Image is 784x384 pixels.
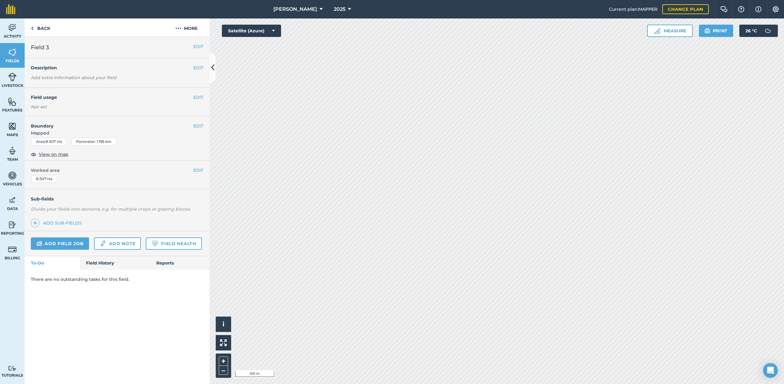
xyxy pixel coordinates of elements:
[8,72,17,82] img: svg+xml;base64,PD94bWwgdmVyc2lvbj0iMS4wIiBlbmNvZGluZz0idXRmLTgiPz4KPCEtLSBHZW5lcmF0b3I6IEFkb2JlIE...
[80,256,150,270] a: Field History
[8,220,17,229] img: svg+xml;base64,PD94bWwgdmVyc2lvbj0iMS4wIiBlbmNvZGluZz0idXRmLTgiPz4KPCEtLSBHZW5lcmF0b3I6IEFkb2JlIE...
[762,25,774,37] img: svg+xml;base64,PD94bWwgdmVyc2lvbj0iMS4wIiBlbmNvZGluZz0idXRmLTgiPz4KPCEtLSBHZW5lcmF0b3I6IEFkb2JlIE...
[662,4,709,14] a: Change plan
[31,206,190,212] em: Divide your fields into sections, e.g. for multiple crops or grazing blocks
[25,196,210,202] h4: Sub-fields
[8,196,17,205] img: svg+xml;base64,PD94bWwgdmVyc2lvbj0iMS4wIiBlbmNvZGluZz0idXRmLTgiPz4KPCEtLSBHZW5lcmF0b3I6IEFkb2JlIE...
[193,123,203,129] button: EDIT
[6,4,15,14] img: fieldmargin Logo
[739,25,778,37] button: 26 °C
[36,240,42,247] img: svg+xml;base64,PD94bWwgdmVyc2lvbj0iMS4wIiBlbmNvZGluZz0idXRmLTgiPz4KPCEtLSBHZW5lcmF0b3I6IEFkb2JlIE...
[31,25,34,32] img: svg+xml;base64,PHN2ZyB4bWxucz0iaHR0cDovL3d3dy53My5vcmcvMjAwMC9zdmciIHdpZHRoPSI5IiBoZWlnaHQ9IjI0Ii...
[31,237,89,250] a: Add field job
[31,167,203,174] span: Worked area
[654,28,660,34] img: Ruler icon
[31,276,203,283] p: There are no outstanding tasks for this field.
[8,122,17,131] img: svg+xml;base64,PHN2ZyB4bWxucz0iaHR0cDovL3d3dy53My5vcmcvMjAwMC9zdmciIHdpZHRoPSI1NiIgaGVpZ2h0PSI2MC...
[31,64,203,71] h4: Description
[31,75,116,80] em: Add extra information about your field
[193,94,203,101] button: EDIT
[219,366,228,375] button: –
[704,27,710,34] img: svg+xml;base64,PHN2ZyB4bWxucz0iaHR0cDovL3d3dy53My5vcmcvMjAwMC9zdmciIHdpZHRoPSIxOSIgaGVpZ2h0PSIyNC...
[8,171,17,180] img: svg+xml;base64,PD94bWwgdmVyc2lvbj0iMS4wIiBlbmNvZGluZz0idXRmLTgiPz4KPCEtLSBHZW5lcmF0b3I6IEFkb2JlIE...
[8,245,17,254] img: svg+xml;base64,PD94bWwgdmVyc2lvbj0iMS4wIiBlbmNvZGluZz0idXRmLTgiPz4KPCEtLSBHZW5lcmF0b3I6IEFkb2JlIE...
[71,138,117,146] div: Perimeter : 1.195 km
[193,64,203,71] button: EDIT
[146,237,202,250] a: Field Health
[8,97,17,106] img: svg+xml;base64,PHN2ZyB4bWxucz0iaHR0cDovL3d3dy53My5vcmcvMjAwMC9zdmciIHdpZHRoPSI1NiIgaGVpZ2h0PSI2MC...
[163,18,210,37] button: More
[222,25,281,37] button: Satellite (Azure)
[755,6,762,13] img: svg+xml;base64,PHN2ZyB4bWxucz0iaHR0cDovL3d3dy53My5vcmcvMjAwMC9zdmciIHdpZHRoPSIxNyIgaGVpZ2h0PSIxNy...
[31,175,58,183] div: 8.507 Ha
[219,357,228,366] button: +
[737,6,745,12] img: A question mark icon
[150,256,210,270] a: Reports
[25,130,210,136] span: Mapped
[8,48,17,57] img: svg+xml;base64,PHN2ZyB4bWxucz0iaHR0cDovL3d3dy53My5vcmcvMjAwMC9zdmciIHdpZHRoPSI1NiIgaGVpZ2h0PSI2MC...
[25,18,56,37] a: Back
[745,25,757,37] span: 26 ° C
[720,6,728,12] img: Two speech bubbles overlapping with the left bubble in the forefront
[699,25,733,37] button: Print
[31,151,68,158] button: View on map
[334,6,345,13] span: 2025
[609,6,657,13] span: Current plan : MAPPER
[220,339,227,346] img: Four arrows, one pointing top left, one top right, one bottom right and the last bottom left
[31,138,67,146] div: Area : 8.507 Ha
[175,25,182,32] img: svg+xml;base64,PHN2ZyB4bWxucz0iaHR0cDovL3d3dy53My5vcmcvMjAwMC9zdmciIHdpZHRoPSIyMCIgaGVpZ2h0PSIyNC...
[100,240,106,247] img: svg+xml;base64,PD94bWwgdmVyc2lvbj0iMS4wIiBlbmNvZGluZz0idXRmLTgiPz4KPCEtLSBHZW5lcmF0b3I6IEFkb2JlIE...
[223,320,224,328] span: i
[33,219,37,227] img: svg+xml;base64,PHN2ZyB4bWxucz0iaHR0cDovL3d3dy53My5vcmcvMjAwMC9zdmciIHdpZHRoPSIxNCIgaGVpZ2h0PSIyNC...
[39,151,68,158] span: View on map
[31,43,49,52] span: Field 3
[31,94,193,101] h4: Field usage
[25,116,193,129] h4: Boundary
[193,43,203,50] button: EDIT
[31,219,84,227] a: Add sub-fields
[216,317,231,332] button: i
[273,6,317,13] span: [PERSON_NAME]
[31,104,203,110] div: Not set
[31,151,36,158] img: svg+xml;base64,PHN2ZyB4bWxucz0iaHR0cDovL3d3dy53My5vcmcvMjAwMC9zdmciIHdpZHRoPSIxOCIgaGVpZ2h0PSIyNC...
[8,366,17,371] img: svg+xml;base64,PD94bWwgdmVyc2lvbj0iMS4wIiBlbmNvZGluZz0idXRmLTgiPz4KPCEtLSBHZW5lcmF0b3I6IEFkb2JlIE...
[763,363,778,378] div: Open Intercom Messenger
[25,256,80,270] a: To-Do
[772,6,779,12] img: A cog icon
[8,146,17,156] img: svg+xml;base64,PD94bWwgdmVyc2lvbj0iMS4wIiBlbmNvZGluZz0idXRmLTgiPz4KPCEtLSBHZW5lcmF0b3I6IEFkb2JlIE...
[193,167,203,174] button: EDIT
[94,237,141,250] a: Add note
[647,25,693,37] button: Measure
[8,23,17,32] img: svg+xml;base64,PD94bWwgdmVyc2lvbj0iMS4wIiBlbmNvZGluZz0idXRmLTgiPz4KPCEtLSBHZW5lcmF0b3I6IEFkb2JlIE...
